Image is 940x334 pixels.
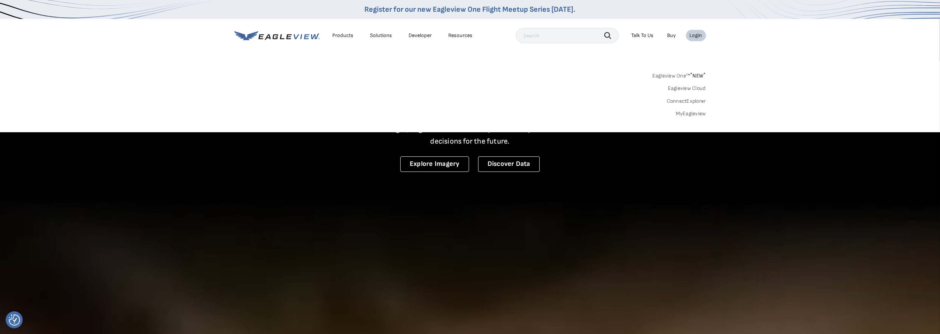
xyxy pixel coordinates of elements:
a: Register for our new Eagleview One Flight Meetup Series [DATE]. [365,5,576,14]
div: Products [333,32,354,39]
a: MyEagleview [676,110,706,117]
a: Eagleview Cloud [668,85,706,92]
a: Buy [667,32,676,39]
a: Developer [409,32,432,39]
button: Consent Preferences [9,314,20,326]
a: Discover Data [478,156,540,172]
div: Talk To Us [632,32,654,39]
span: NEW [690,73,706,79]
img: Revisit consent button [9,314,20,326]
div: Solutions [370,32,392,39]
input: Search [516,28,619,43]
a: ConnectExplorer [667,98,706,105]
a: Eagleview One™*NEW* [652,70,706,79]
a: Explore Imagery [400,156,469,172]
div: Login [690,32,702,39]
div: Resources [449,32,473,39]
